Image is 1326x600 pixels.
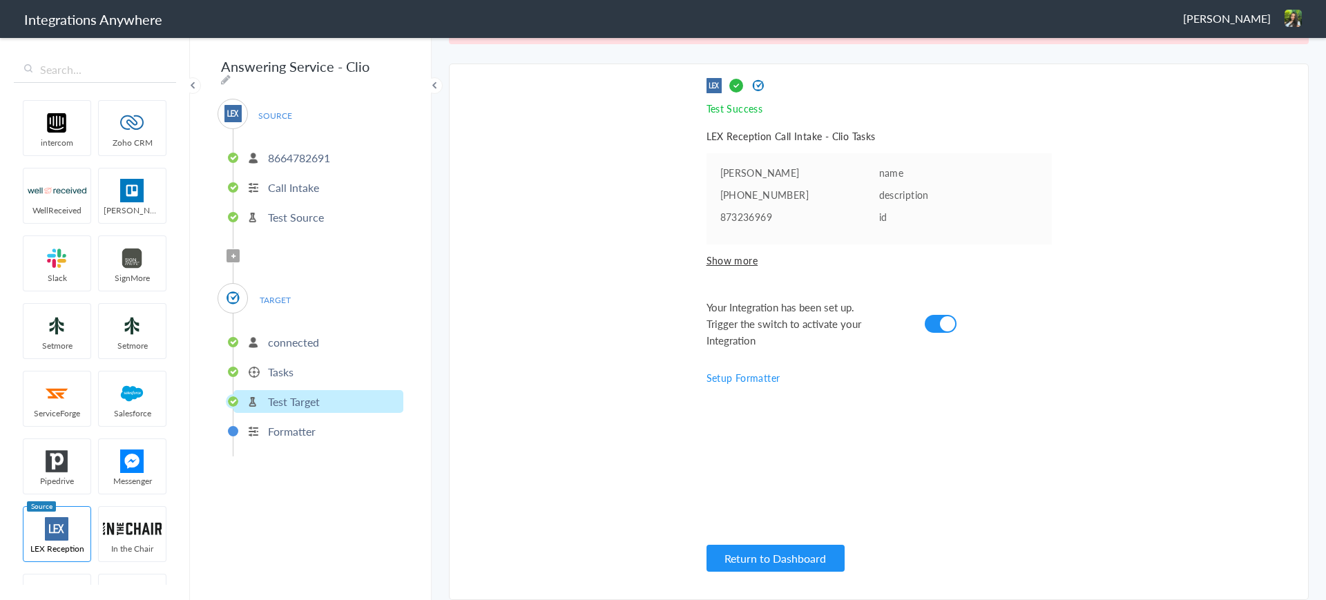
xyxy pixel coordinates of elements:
[103,179,162,202] img: trello.png
[28,517,86,541] img: lex-app-logo.svg
[23,407,90,419] span: ServiceForge
[23,272,90,284] span: Slack
[879,188,1038,202] p: description
[707,545,845,572] button: Return to Dashboard
[23,543,90,554] span: LEX Reception
[707,129,1052,143] h5: LEX Reception Call Intake - Clio Tasks
[224,105,242,122] img: lex-app-logo.svg
[14,57,176,83] input: Search...
[23,340,90,351] span: Setmore
[268,334,319,350] p: connected
[707,299,886,349] span: Your Integration has been set up. Trigger the switch to activate your Integration
[99,340,166,351] span: Setmore
[1285,10,1302,27] img: img-9240.jpg
[751,78,766,93] img: target
[24,10,162,29] h1: Integrations Anywhere
[707,78,722,93] img: source
[707,371,780,385] a: Setup Formatter
[1183,10,1271,26] span: [PERSON_NAME]
[268,394,320,409] p: Test Target
[28,314,86,338] img: setmoreNew.jpg
[268,180,319,195] p: Call Intake
[224,289,242,307] img: clio-logo.svg
[28,449,86,473] img: pipedrive.png
[99,137,166,148] span: Zoho CRM
[103,517,162,541] img: inch-logo.svg
[268,150,330,166] p: 8664782691
[879,210,1038,224] p: id
[28,111,86,135] img: intercom-logo.svg
[879,166,1038,180] p: name
[249,106,301,125] span: SOURCE
[720,166,879,180] pre: [PERSON_NAME]
[707,101,1052,115] p: Test Success
[268,209,324,225] p: Test Source
[720,188,879,202] pre: [PHONE_NUMBER]
[103,449,162,473] img: FBM.png
[720,210,879,224] pre: 873236969
[28,246,86,270] img: slack-logo.svg
[28,382,86,405] img: serviceforge-icon.png
[103,246,162,270] img: signmore-logo.png
[99,543,166,554] span: In the Chair
[99,475,166,487] span: Messenger
[23,475,90,487] span: Pipedrive
[99,272,166,284] span: SignMore
[99,204,166,216] span: [PERSON_NAME]
[28,179,86,202] img: wr-logo.svg
[23,137,90,148] span: intercom
[23,204,90,216] span: WellReceived
[268,423,316,439] p: Formatter
[707,253,1052,267] span: Show more
[268,364,294,380] p: Tasks
[103,111,162,135] img: zoho-logo.svg
[103,382,162,405] img: salesforce-logo.svg
[249,291,301,309] span: TARGET
[99,407,166,419] span: Salesforce
[103,314,162,338] img: setmoreNew.jpg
